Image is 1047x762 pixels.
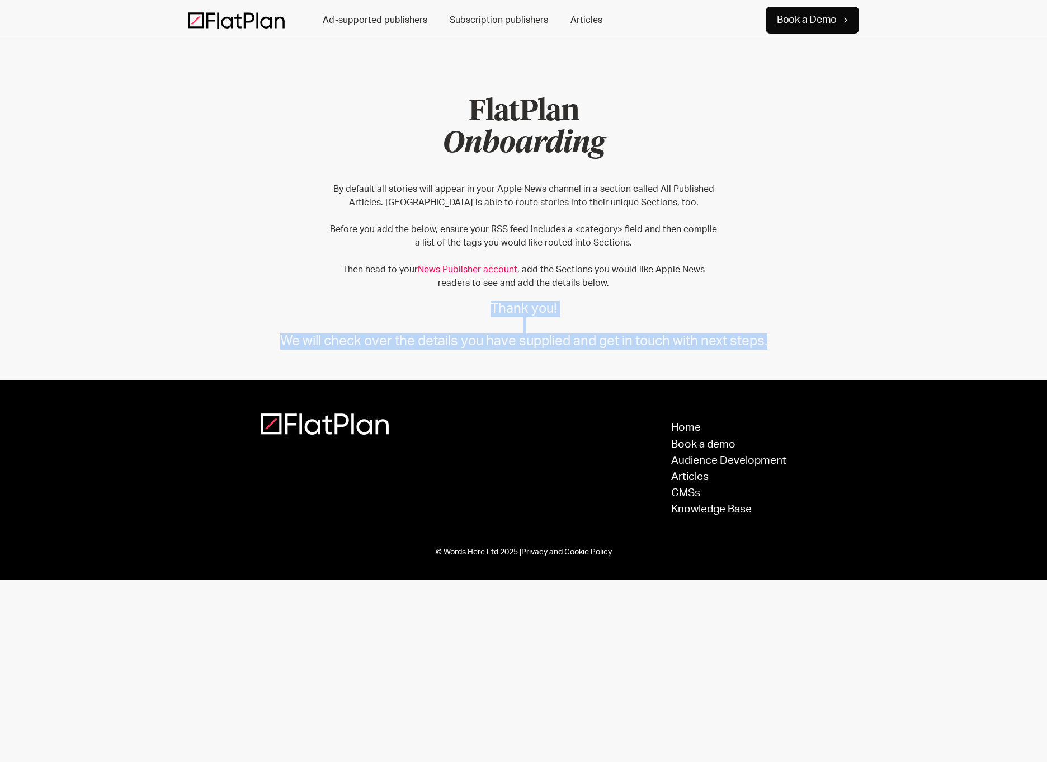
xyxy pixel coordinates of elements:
a: Book a Demo [766,7,859,34]
a: CMSs [671,488,786,498]
a: Home [671,422,786,433]
div: Onboarding Form success [280,301,767,349]
h1: FlatPlan [166,96,881,160]
a: Book a demo [671,439,786,450]
a: Subscription publishers [447,9,550,31]
p: By default all stories will appear in your Apple News channel in a section called All Published A... [328,182,719,290]
a: Audience Development [671,455,786,466]
a: News Publisher account [418,265,517,274]
a: Knowledge Base [671,504,786,515]
a: Privacy and Cookie Policy [521,548,612,556]
div: © Words Here Ltd 2025 | [261,547,786,558]
a: Articles [568,9,605,31]
div: Book a Demo [777,13,837,27]
a: Articles [671,472,786,482]
div: Thank you! We will check over the details you have supplied and get in touch with next steps. [280,301,767,349]
a: Ad-supported publishers [320,9,430,31]
em: Onboarding [443,129,605,158]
